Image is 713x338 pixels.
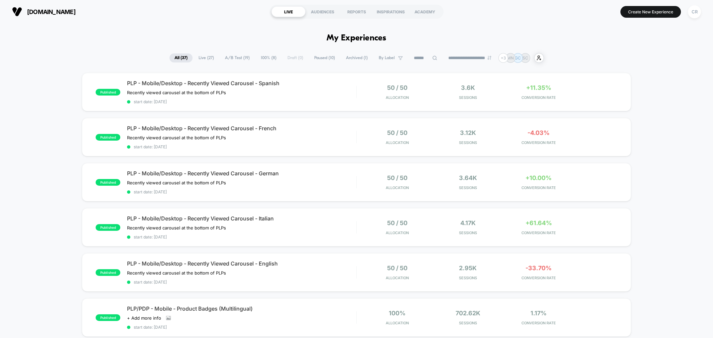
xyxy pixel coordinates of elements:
[387,84,407,91] span: 50 / 50
[306,6,340,17] div: AUDIENCES
[127,99,356,104] span: start date: [DATE]
[434,95,502,100] span: Sessions
[459,265,477,272] span: 2.95k
[96,269,120,276] span: published
[386,321,409,325] span: Allocation
[434,140,502,145] span: Sessions
[374,6,408,17] div: INSPIRATIONS
[386,185,409,190] span: Allocation
[460,129,476,136] span: 3.12k
[459,174,477,181] span: 3.64k
[387,174,407,181] span: 50 / 50
[688,5,701,18] div: CR
[505,95,572,100] span: CONVERSION RATE
[505,185,572,190] span: CONVERSION RATE
[127,180,226,185] span: Recently viewed carousel at the bottom of PLPs
[434,230,502,235] span: Sessions
[386,276,409,280] span: Allocation
[27,8,76,15] span: [DOMAIN_NAME]
[525,174,552,181] span: +10.00%
[460,219,476,226] span: 4.17k
[127,315,161,321] span: + Add more info
[505,276,572,280] span: CONVERSION RATE
[127,80,356,87] span: PLP - Mobile/Desktop - Recently Viewed Carousel - Spanish
[387,265,407,272] span: 50 / 50
[127,135,226,140] span: Recently viewed carousel at the bottom of PLPs
[461,84,475,91] span: 3.6k
[434,185,502,190] span: Sessions
[620,6,681,18] button: Create New Experience
[327,33,386,43] h1: My Experiences
[169,53,193,62] span: All ( 37 )
[127,225,226,230] span: Recently viewed carousel at the bottom of PLPs
[127,125,356,132] span: PLP - Mobile/Desktop - Recently Viewed Carousel - French
[525,219,552,226] span: +61.64%
[505,321,572,325] span: CONVERSION RATE
[127,260,356,267] span: PLP - Mobile/Desktop - Recently Viewed Carousel - English
[387,129,407,136] span: 50 / 50
[387,219,407,226] span: 50 / 50
[386,230,409,235] span: Allocation
[526,84,551,91] span: +11.35%
[686,5,703,19] button: CR
[12,7,22,17] img: Visually logo
[434,276,502,280] span: Sessions
[127,215,356,222] span: PLP - Mobile/Desktop - Recently Viewed Carousel - Italian
[127,189,356,194] span: start date: [DATE]
[96,314,120,321] span: published
[127,280,356,285] span: start date: [DATE]
[525,265,552,272] span: -33.70%
[505,230,572,235] span: CONVERSION RATE
[522,55,528,60] p: SC
[487,56,491,60] img: end
[389,310,405,317] span: 100%
[456,310,480,317] span: 702.62k
[515,55,521,60] p: GC
[530,310,547,317] span: 1.17%
[96,179,120,186] span: published
[386,95,409,100] span: Allocation
[96,134,120,141] span: published
[96,89,120,96] span: published
[127,144,356,149] span: start date: [DATE]
[527,129,550,136] span: -4.03%
[127,305,356,312] span: PLP/PDP - Mobile - Product Badges (Multilingual)
[127,325,356,330] span: start date: [DATE]
[271,6,306,17] div: LIVE
[498,53,508,63] div: + 3
[256,53,281,62] span: 100% ( 8 )
[507,55,514,60] p: MN
[127,234,356,239] span: start date: [DATE]
[194,53,219,62] span: Live ( 27 )
[379,55,395,60] span: By Label
[408,6,442,17] div: ACADEMY
[220,53,255,62] span: A/B Test ( 19 )
[96,224,120,231] span: published
[10,6,78,17] button: [DOMAIN_NAME]
[340,6,374,17] div: REPORTS
[341,53,373,62] span: Archived ( 1 )
[505,140,572,145] span: CONVERSION RATE
[127,90,226,95] span: Recently viewed carousel at the bottom of PLPs
[386,140,409,145] span: Allocation
[127,270,226,276] span: Recently viewed carousel at the bottom of PLPs
[309,53,340,62] span: Paused ( 10 )
[127,170,356,177] span: PLP - Mobile/Desktop - Recently Viewed Carousel - German
[434,321,502,325] span: Sessions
